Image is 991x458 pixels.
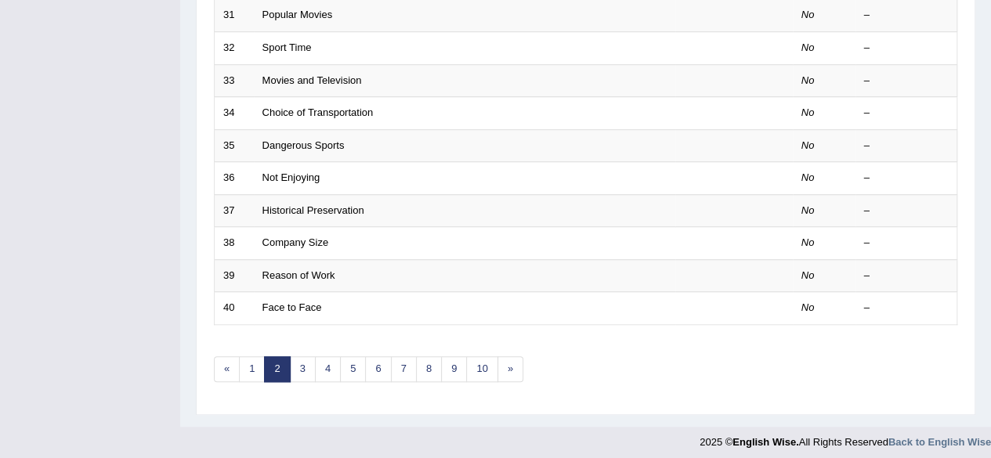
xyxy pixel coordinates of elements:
a: 1 [239,356,265,382]
a: Historical Preservation [262,204,364,216]
strong: English Wise. [732,436,798,448]
em: No [801,9,815,20]
a: 5 [340,356,366,382]
a: Popular Movies [262,9,333,20]
a: Choice of Transportation [262,106,374,118]
a: 6 [365,356,391,382]
div: – [864,236,949,251]
a: » [497,356,523,382]
a: Sport Time [262,41,312,53]
em: No [801,171,815,183]
a: 7 [391,356,417,382]
em: No [801,204,815,216]
td: 40 [215,292,254,325]
div: 2025 © All Rights Reserved [700,427,991,449]
td: 34 [215,97,254,130]
em: No [801,301,815,313]
a: Face to Face [262,301,322,313]
td: 35 [215,129,254,162]
em: No [801,106,815,118]
a: Company Size [262,236,329,248]
a: Movies and Television [262,74,362,86]
em: No [801,139,815,151]
td: 36 [215,162,254,195]
td: 38 [215,227,254,260]
a: Dangerous Sports [262,139,345,151]
td: 39 [215,259,254,292]
div: – [864,171,949,186]
div: – [864,269,949,283]
div: – [864,106,949,121]
div: – [864,41,949,56]
a: 8 [416,356,442,382]
a: 10 [466,356,497,382]
a: 2 [264,356,290,382]
td: 37 [215,194,254,227]
em: No [801,269,815,281]
td: 33 [215,64,254,97]
a: Reason of Work [262,269,335,281]
em: No [801,236,815,248]
a: 3 [290,356,316,382]
div: – [864,204,949,218]
div: – [864,301,949,316]
a: Back to English Wise [888,436,991,448]
em: No [801,74,815,86]
a: 9 [441,356,467,382]
div: – [864,139,949,153]
div: – [864,74,949,88]
a: « [214,356,240,382]
em: No [801,41,815,53]
a: Not Enjoying [262,171,320,183]
td: 32 [215,31,254,64]
div: – [864,8,949,23]
a: 4 [315,356,341,382]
